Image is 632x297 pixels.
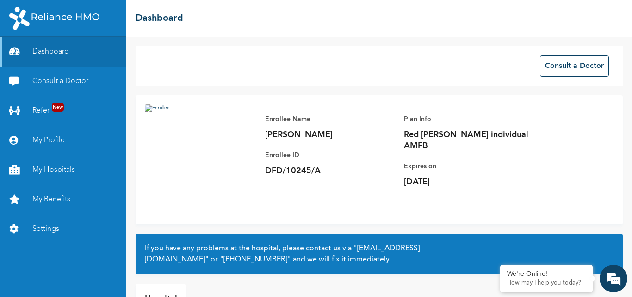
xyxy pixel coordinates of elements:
[136,12,183,25] h2: Dashboard
[145,243,613,265] h2: If you have any problems at the hospital, please contact us via or and we will fix it immediately.
[265,114,395,125] p: Enrollee Name
[404,114,533,125] p: Plan Info
[52,103,64,112] span: New
[540,55,609,77] button: Consult a Doctor
[265,129,395,140] p: [PERSON_NAME]
[265,165,395,176] p: DFD/10245/A
[265,150,395,161] p: Enrollee ID
[404,161,533,172] p: Expires on
[507,279,586,287] p: How may I help you today?
[507,270,586,278] div: We're Online!
[404,176,533,188] p: [DATE]
[404,129,533,152] p: Red [PERSON_NAME] individual AMFB
[145,104,256,215] img: Enrollee
[9,7,99,30] img: RelianceHMO's Logo
[220,256,291,263] a: "[PHONE_NUMBER]"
